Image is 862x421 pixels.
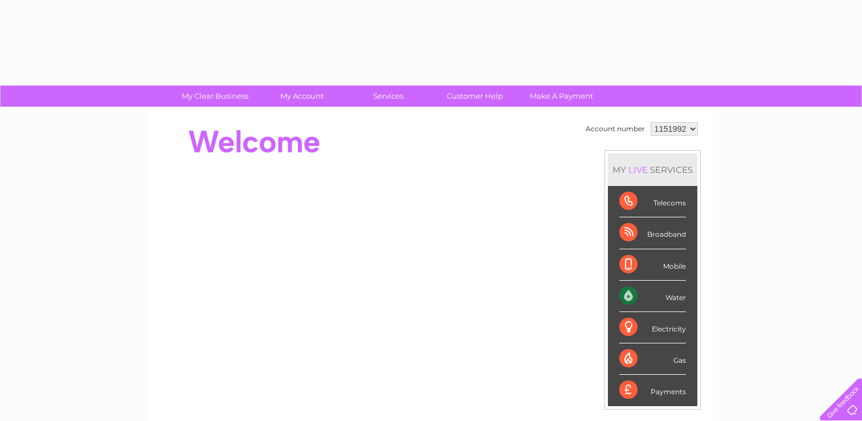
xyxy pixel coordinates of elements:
[255,86,349,107] a: My Account
[619,281,686,312] div: Water
[619,343,686,375] div: Gas
[619,375,686,406] div: Payments
[514,86,608,107] a: Make A Payment
[619,312,686,343] div: Electricity
[168,86,262,107] a: My Clear Business
[619,186,686,217] div: Telecoms
[619,217,686,249] div: Broadband
[583,119,648,139] td: Account number
[619,249,686,281] div: Mobile
[428,86,522,107] a: Customer Help
[341,86,435,107] a: Services
[608,153,697,186] div: MY SERVICES
[626,164,650,175] div: LIVE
